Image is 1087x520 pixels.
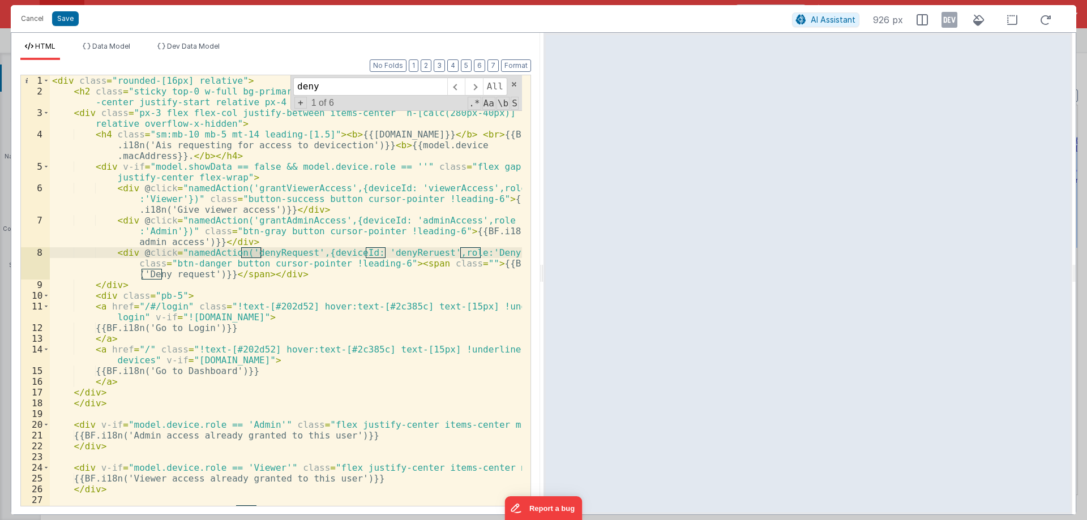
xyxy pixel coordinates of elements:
[293,78,447,96] input: Search for
[15,11,49,27] button: Cancel
[21,505,50,516] div: 28
[21,161,50,183] div: 5
[482,97,495,110] span: CaseSensitive Search
[468,97,481,110] span: RegExp Search
[21,409,50,419] div: 19
[21,183,50,215] div: 6
[21,215,50,247] div: 7
[21,129,50,161] div: 4
[21,366,50,376] div: 15
[21,398,50,409] div: 18
[21,452,50,462] div: 23
[21,430,50,441] div: 21
[370,59,406,72] button: No Folds
[421,59,431,72] button: 2
[447,59,459,72] button: 4
[873,13,903,27] span: 926 px
[511,97,519,110] span: Search In Selection
[21,387,50,398] div: 17
[21,419,50,430] div: 20
[483,78,507,96] span: Alt-Enter
[474,59,485,72] button: 6
[21,247,50,280] div: 8
[167,42,220,50] span: Dev Data Model
[21,108,50,129] div: 3
[21,484,50,495] div: 26
[811,15,855,24] span: AI Assistant
[35,42,55,50] span: HTML
[21,323,50,333] div: 12
[21,290,50,301] div: 10
[409,59,418,72] button: 1
[21,344,50,366] div: 14
[21,301,50,323] div: 11
[294,97,307,109] span: Toggel Replace mode
[21,86,50,108] div: 2
[501,59,531,72] button: Format
[21,280,50,290] div: 9
[434,59,445,72] button: 3
[21,333,50,344] div: 13
[497,97,510,110] span: Whole Word Search
[21,376,50,387] div: 16
[792,12,859,27] button: AI Assistant
[52,11,79,26] button: Save
[21,75,50,86] div: 1
[92,42,130,50] span: Data Model
[461,59,472,72] button: 5
[21,495,50,505] div: 27
[487,59,499,72] button: 7
[505,496,583,520] iframe: Marker.io feedback button
[21,473,50,484] div: 25
[307,98,339,108] span: 1 of 6
[21,441,50,452] div: 22
[21,462,50,473] div: 24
